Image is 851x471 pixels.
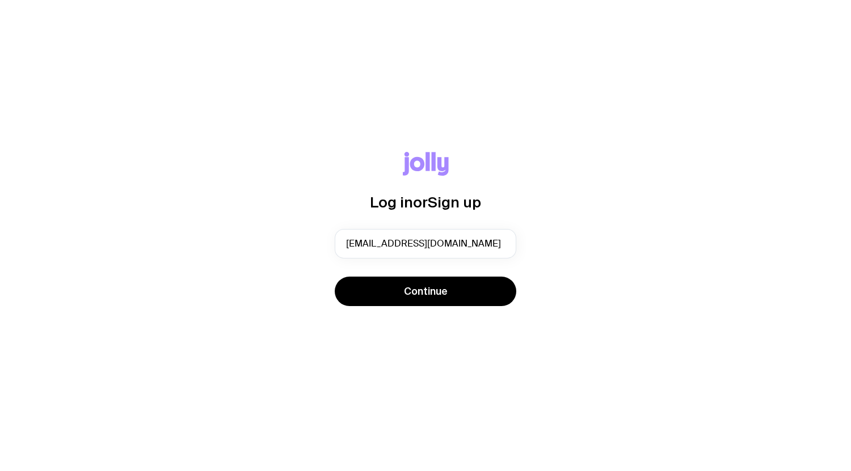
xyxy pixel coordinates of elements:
span: Log in [370,194,413,210]
span: Continue [404,285,448,298]
button: Continue [335,277,516,306]
span: or [413,194,428,210]
input: you@email.com [335,229,516,258]
span: Sign up [428,194,481,210]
